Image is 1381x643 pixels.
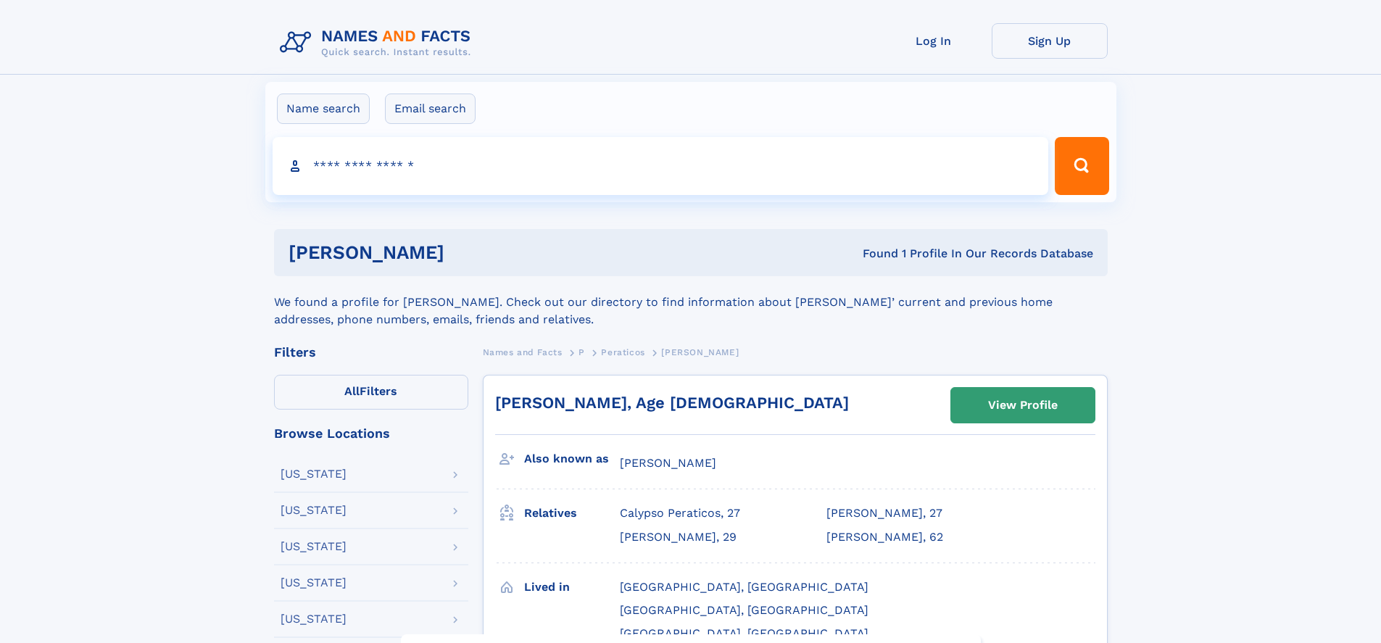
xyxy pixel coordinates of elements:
[495,394,849,412] a: [PERSON_NAME], Age [DEMOGRAPHIC_DATA]
[385,94,476,124] label: Email search
[620,456,716,470] span: [PERSON_NAME]
[620,529,737,545] a: [PERSON_NAME], 29
[578,343,585,361] a: P
[344,384,360,398] span: All
[273,137,1049,195] input: search input
[876,23,992,59] a: Log In
[992,23,1108,59] a: Sign Up
[274,23,483,62] img: Logo Names and Facts
[661,347,739,357] span: [PERSON_NAME]
[281,468,347,480] div: [US_STATE]
[951,388,1095,423] a: View Profile
[281,577,347,589] div: [US_STATE]
[281,541,347,552] div: [US_STATE]
[620,626,868,640] span: [GEOGRAPHIC_DATA], [GEOGRAPHIC_DATA]
[277,94,370,124] label: Name search
[653,246,1093,262] div: Found 1 Profile In Our Records Database
[281,613,347,625] div: [US_STATE]
[620,505,740,521] a: Calypso Peraticos, 27
[826,505,942,521] a: [PERSON_NAME], 27
[578,347,585,357] span: P
[601,343,644,361] a: Peraticos
[988,389,1058,422] div: View Profile
[524,501,620,526] h3: Relatives
[601,347,644,357] span: Peraticos
[483,343,563,361] a: Names and Facts
[826,529,943,545] a: [PERSON_NAME], 62
[289,244,654,262] h1: [PERSON_NAME]
[620,580,868,594] span: [GEOGRAPHIC_DATA], [GEOGRAPHIC_DATA]
[620,603,868,617] span: [GEOGRAPHIC_DATA], [GEOGRAPHIC_DATA]
[524,447,620,471] h3: Also known as
[274,427,468,440] div: Browse Locations
[1055,137,1108,195] button: Search Button
[274,346,468,359] div: Filters
[281,505,347,516] div: [US_STATE]
[524,575,620,600] h3: Lived in
[274,276,1108,328] div: We found a profile for [PERSON_NAME]. Check out our directory to find information about [PERSON_N...
[274,375,468,410] label: Filters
